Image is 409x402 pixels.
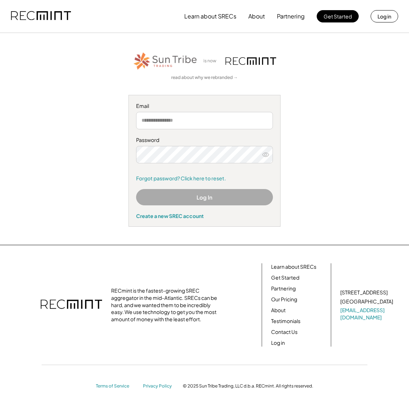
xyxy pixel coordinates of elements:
[271,328,298,336] a: Contact Us
[41,292,102,318] img: recmint-logotype%403x.png
[271,296,297,303] a: Our Pricing
[271,274,299,281] a: Get Started
[111,287,220,323] div: RECmint is the fastest-growing SREC aggregator in the mid-Atlantic. SRECs can be hard, and we wan...
[271,285,296,292] a: Partnering
[202,58,222,64] div: is now
[271,307,286,314] a: About
[277,9,305,24] button: Partnering
[96,383,136,389] a: Terms of Service
[271,263,316,271] a: Learn about SRECs
[171,75,238,81] a: read about why we rebranded →
[317,10,359,22] button: Get Started
[271,318,300,325] a: Testimonials
[133,51,198,71] img: STT_Horizontal_Logo%2B-%2BColor.png
[136,213,273,219] div: Create a new SREC account
[143,383,176,389] a: Privacy Policy
[184,9,236,24] button: Learn about SRECs
[183,383,313,389] div: © 2025 Sun Tribe Trading, LLC d.b.a. RECmint. All rights reserved.
[248,9,265,24] button: About
[271,339,285,347] a: Log in
[340,298,393,305] div: [GEOGRAPHIC_DATA]
[11,4,71,29] img: recmint-logotype%403x.png
[340,307,395,321] a: [EMAIL_ADDRESS][DOMAIN_NAME]
[340,289,388,296] div: [STREET_ADDRESS]
[136,175,273,182] a: Forgot password? Click here to reset.
[136,102,273,110] div: Email
[136,189,273,205] button: Log In
[225,57,276,65] img: recmint-logotype%403x.png
[136,137,273,144] div: Password
[371,10,398,22] button: Log in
